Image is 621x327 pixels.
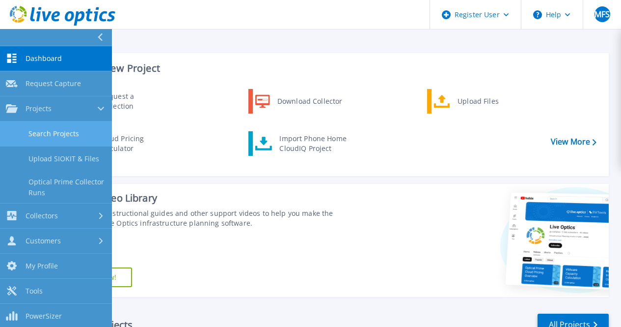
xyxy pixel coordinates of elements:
a: Download Collector [248,89,349,114]
div: Download Collector [272,91,347,111]
div: Upload Files [453,91,525,111]
span: Customers [26,237,61,245]
span: My Profile [26,262,58,270]
div: Request a Collection [96,91,167,111]
h3: Start a New Project [70,63,596,74]
span: Tools [26,287,43,296]
span: MFS [594,10,610,18]
div: Cloud Pricing Calculator [95,134,167,153]
a: View More [551,137,596,147]
a: Upload Files [427,89,528,114]
div: Import Phone Home CloudIQ Project [274,134,351,153]
div: Find tutorials, instructional guides and other support videos to help you make the most of your L... [57,208,349,228]
a: Cloud Pricing Calculator [69,131,170,156]
span: Projects [26,104,52,113]
span: Collectors [26,211,58,220]
span: Request Capture [26,79,81,88]
div: Support Video Library [57,192,349,205]
a: Request a Collection [69,89,170,114]
span: Dashboard [26,54,62,63]
span: PowerSizer [26,312,62,321]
